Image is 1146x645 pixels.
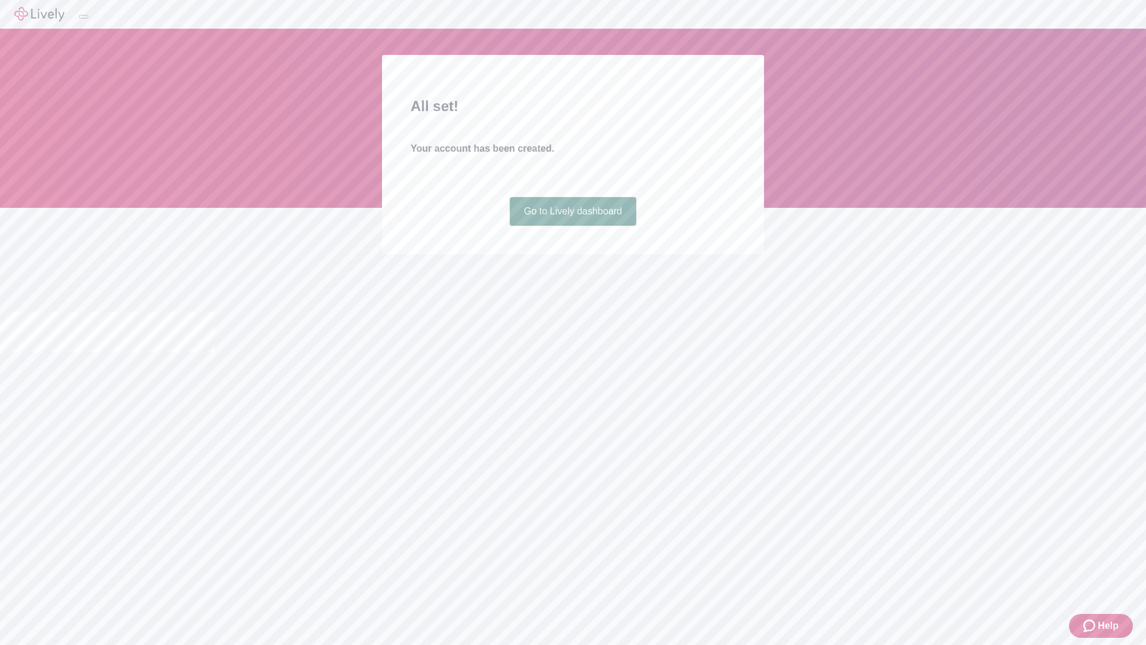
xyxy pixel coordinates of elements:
[510,197,637,226] a: Go to Lively dashboard
[14,7,64,21] img: Lively
[411,96,735,117] h2: All set!
[1098,619,1119,633] span: Help
[411,142,735,156] h4: Your account has been created.
[1069,614,1133,638] button: Zendesk support iconHelp
[1083,619,1098,633] svg: Zendesk support icon
[79,15,88,19] button: Log out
